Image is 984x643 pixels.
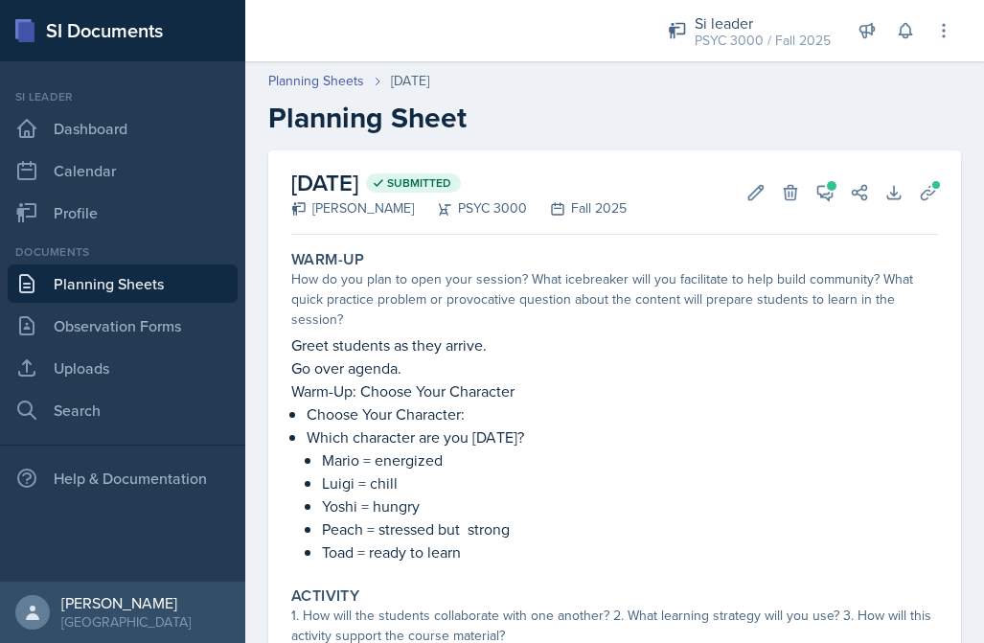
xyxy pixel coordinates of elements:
[8,88,238,105] div: Si leader
[268,101,961,135] h2: Planning Sheet
[8,243,238,261] div: Documents
[291,356,938,379] p: Go over agenda.
[322,517,938,540] p: Peach = stressed but strong
[307,402,938,425] p: Choose Your Character:
[8,349,238,387] a: Uploads
[8,459,238,497] div: Help & Documentation
[307,425,938,448] p: Which character are you [DATE]?
[695,11,831,34] div: Si leader
[8,307,238,345] a: Observation Forms
[291,586,359,606] label: Activity
[61,593,191,612] div: [PERSON_NAME]
[8,194,238,232] a: Profile
[291,166,627,200] h2: [DATE]
[322,494,938,517] p: Yoshi = hungry
[8,109,238,148] a: Dashboard
[387,175,451,191] span: Submitted
[322,448,938,471] p: Mario = energized
[391,71,429,91] div: [DATE]
[8,151,238,190] a: Calendar
[322,471,938,494] p: Luigi = chill
[322,540,938,563] p: Toad = ready to learn
[8,264,238,303] a: Planning Sheets
[268,71,364,91] a: Planning Sheets
[291,269,938,330] div: How do you plan to open your session? What icebreaker will you facilitate to help build community...
[291,250,365,269] label: Warm-Up
[291,198,414,218] div: [PERSON_NAME]
[8,391,238,429] a: Search
[291,379,938,402] p: Warm-Up: Choose Your Character
[61,612,191,632] div: [GEOGRAPHIC_DATA]
[291,333,938,356] p: Greet students as they arrive.
[414,198,527,218] div: PSYC 3000
[695,31,831,51] div: PSYC 3000 / Fall 2025
[527,198,627,218] div: Fall 2025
